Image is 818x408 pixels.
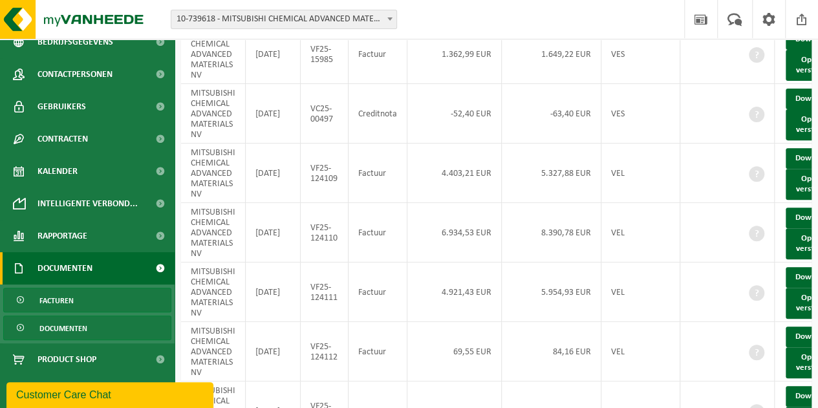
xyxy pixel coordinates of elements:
td: Factuur [349,322,407,381]
td: 6.934,53 EUR [407,203,502,263]
span: Kalender [38,155,78,188]
td: Factuur [349,144,407,203]
td: 8.390,78 EUR [502,203,601,263]
td: VEL [601,144,680,203]
td: [DATE] [246,322,301,381]
a: Facturen [3,288,171,312]
a: Documenten [3,316,171,340]
td: Creditnota [349,84,407,144]
td: VEL [601,203,680,263]
span: Rapportage [38,220,87,252]
span: Product Shop [38,343,96,376]
td: -52,40 EUR [407,84,502,144]
td: [DATE] [246,263,301,322]
td: VEL [601,263,680,322]
td: 5.327,88 EUR [502,144,601,203]
iframe: chat widget [6,380,216,408]
td: MITSUBISHI CHEMICAL ADVANCED MATERIALS NV [181,84,246,144]
span: Documenten [39,316,87,341]
td: Factuur [349,25,407,84]
td: MITSUBISHI CHEMICAL ADVANCED MATERIALS NV [181,322,246,381]
td: Factuur [349,263,407,322]
span: Facturen [39,288,74,313]
td: 1.649,22 EUR [502,25,601,84]
span: 10-739618 - MITSUBISHI CHEMICAL ADVANCED MATERIALS NV - TIELT [171,10,397,29]
span: 10-739618 - MITSUBISHI CHEMICAL ADVANCED MATERIALS NV - TIELT [171,10,396,28]
span: Documenten [38,252,92,285]
td: [DATE] [246,25,301,84]
td: 5.954,93 EUR [502,263,601,322]
span: Gebruikers [38,91,86,123]
td: VF25-124111 [301,263,349,322]
td: [DATE] [246,84,301,144]
td: VEL [601,322,680,381]
td: Factuur [349,203,407,263]
span: Intelligente verbond... [38,188,138,220]
td: 84,16 EUR [502,322,601,381]
td: VF25-124109 [301,144,349,203]
td: VES [601,25,680,84]
td: -63,40 EUR [502,84,601,144]
span: Contracten [38,123,88,155]
td: VF25-124112 [301,322,349,381]
td: VC25-00497 [301,84,349,144]
td: MITSUBISHI CHEMICAL ADVANCED MATERIALS NV [181,144,246,203]
td: MITSUBISHI CHEMICAL ADVANCED MATERIALS NV [181,263,246,322]
td: 1.362,99 EUR [407,25,502,84]
td: VES [601,84,680,144]
span: Contactpersonen [38,58,113,91]
td: 4.403,21 EUR [407,144,502,203]
td: VF25-124110 [301,203,349,263]
td: [DATE] [246,144,301,203]
td: [DATE] [246,203,301,263]
td: MITSUBISHI CHEMICAL ADVANCED MATERIALS NV [181,203,246,263]
td: 69,55 EUR [407,322,502,381]
td: 4.921,43 EUR [407,263,502,322]
td: VF25-15985 [301,25,349,84]
span: Bedrijfsgegevens [38,26,113,58]
td: MITSUBISHI CHEMICAL ADVANCED MATERIALS NV [181,25,246,84]
span: Acceptatievoorwaarden [38,376,142,408]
